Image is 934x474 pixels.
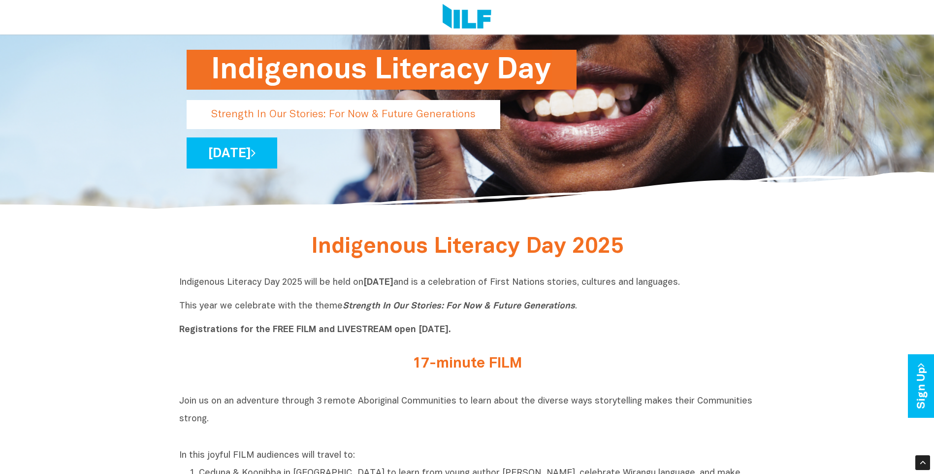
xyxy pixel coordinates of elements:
[211,50,552,90] h1: Indigenous Literacy Day
[179,277,755,336] p: Indigenous Literacy Day 2025 will be held on and is a celebration of First Nations stories, cultu...
[187,137,277,169] a: [DATE]
[363,278,393,287] b: [DATE]
[179,397,752,423] span: Join us on an adventure through 3 remote Aboriginal Communities to learn about the diverse ways s...
[179,450,755,462] p: In this joyful FILM audiences will travel to:
[343,302,575,310] i: Strength In Our Stories: For Now & Future Generations
[179,326,451,334] b: Registrations for the FREE FILM and LIVESTREAM open [DATE].
[311,237,623,257] span: Indigenous Literacy Day 2025
[187,100,500,129] p: Strength In Our Stories: For Now & Future Generations
[283,356,652,372] h2: 17-minute FILM
[443,4,491,31] img: Logo
[915,455,930,470] div: Scroll Back to Top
